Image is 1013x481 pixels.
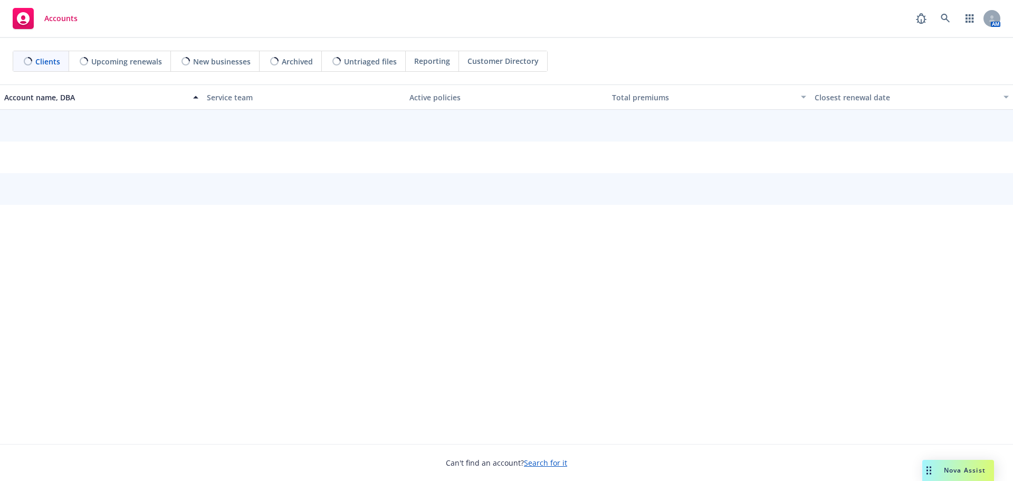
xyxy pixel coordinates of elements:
[344,56,397,67] span: Untriaged files
[4,92,187,103] div: Account name, DBA
[8,4,82,33] a: Accounts
[959,8,980,29] a: Switch app
[944,466,986,475] span: Nova Assist
[810,84,1013,110] button: Closest renewal date
[282,56,313,67] span: Archived
[446,457,567,468] span: Can't find an account?
[44,14,78,23] span: Accounts
[91,56,162,67] span: Upcoming renewals
[467,55,539,67] span: Customer Directory
[203,84,405,110] button: Service team
[922,460,935,481] div: Drag to move
[612,92,795,103] div: Total premiums
[207,92,401,103] div: Service team
[911,8,932,29] a: Report a Bug
[193,56,251,67] span: New businesses
[524,458,567,468] a: Search for it
[935,8,956,29] a: Search
[405,84,608,110] button: Active policies
[409,92,604,103] div: Active policies
[815,92,997,103] div: Closest renewal date
[922,460,994,481] button: Nova Assist
[35,56,60,67] span: Clients
[608,84,810,110] button: Total premiums
[414,55,450,67] span: Reporting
